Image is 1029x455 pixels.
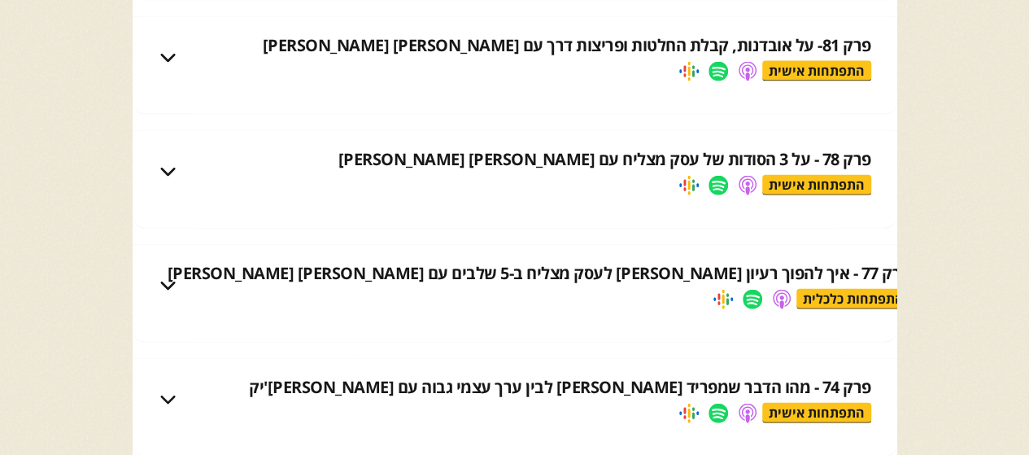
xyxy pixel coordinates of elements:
[194,225,835,247] p: בפרק דיברנו על 3 הסודות שמגדירים עסק מצליח.
[194,339,835,361] p: איך הופכים רעיון מגניב לעסק משגשג ב-5 צעדים פשוטים?
[194,112,835,175] p: הפעם [PERSON_NAME] על שולחן הניתוחים, ראיון חושפני במיוחד (כפי שמעולם לא שמעתם) עם [PERSON_NAME] ...
[133,131,897,212] div: פרק 78 - על 3 הסודות של עסק מצליח עם [PERSON_NAME] [PERSON_NAME]התפתחות אישית
[762,61,871,81] div: התפתחות אישית
[133,98,897,348] nav: פרק 81- על אובדנות, קבלת החלטות ופריצות דרך עם [PERSON_NAME] [PERSON_NAME]התפתחות אישית
[796,289,910,309] div: התפתחות כלכלית
[133,245,897,326] div: פרק 77 - איך להפוך רעיון [PERSON_NAME] לעסק מצליח ב-5 שלבים עם [PERSON_NAME] [PERSON_NAME]התפתחות...
[338,148,871,171] div: פרק 78 - על 3 הסודות של עסק מצליח עם [PERSON_NAME] [PERSON_NAME]
[249,376,871,399] div: פרק 74 - מהו הדבר שמפריד [PERSON_NAME] לבין ערך עצמי גבוה עם [PERSON_NAME]'יק
[133,17,897,98] div: פרק 81- על אובדנות, קבלת החלטות ופריצות דרך עם [PERSON_NAME] [PERSON_NAME]התפתחות אישית
[168,262,910,285] div: פרק 77 - איך להפוך רעיון [PERSON_NAME] לעסק מצליח ב-5 שלבים עם [PERSON_NAME] [PERSON_NAME]
[762,175,871,195] div: התפתחות אישית
[133,359,897,440] div: פרק 74 - מהו הדבר שמפריד [PERSON_NAME] לבין ערך עצמי גבוה עם [PERSON_NAME]'יקהתפתחות אישית
[263,34,871,57] div: פרק 81- על אובדנות, קבלת החלטות ופריצות דרך עם [PERSON_NAME] [PERSON_NAME]
[762,403,871,423] div: התפתחות אישית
